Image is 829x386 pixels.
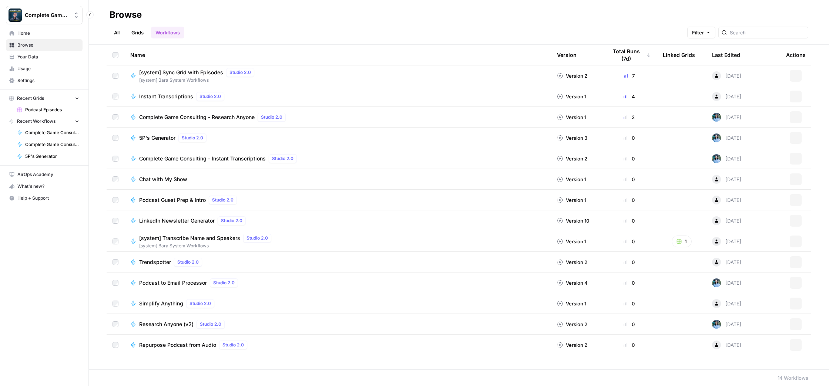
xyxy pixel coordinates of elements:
span: Podcast to Email Processor [139,279,207,287]
span: Complete Game Consulting - Research Anyone [139,114,255,121]
a: Research Anyone (v2)Studio 2.0 [130,320,545,329]
span: Chat with My Show [139,176,187,183]
span: [system] Transcribe Name and Speakers [139,234,240,242]
span: Complete Game Consulting - Instant Transcriptions [25,129,79,136]
span: Podcast Guest Prep & Intro [139,196,206,204]
a: Simplify AnythingStudio 2.0 [130,299,545,308]
img: Complete Game Consulting Logo [9,9,22,22]
div: Version 2 [557,72,587,79]
div: 0 [607,279,651,287]
div: Version [557,45,577,65]
a: Podcast Guest Prep & IntroStudio 2.0 [130,196,545,204]
span: Studio 2.0 [189,300,211,307]
a: Complete Game Consulting - Research AnyoneStudio 2.0 [130,113,545,122]
a: Podcast to Email ProcessorStudio 2.0 [130,278,545,287]
span: 5P's Generator [25,153,79,160]
a: Instant TranscriptionsStudio 2.0 [130,92,545,101]
span: [system] Bara System Workflows [139,243,274,249]
div: Version 3 [557,134,587,142]
span: Studio 2.0 [246,235,268,241]
button: 1 [672,236,692,247]
a: 5P's GeneratorStudio 2.0 [130,133,545,142]
div: [DATE] [712,320,741,329]
span: Recent Workflows [17,118,56,125]
a: Browse [6,39,83,51]
span: [system] Bara System Workflows [139,77,257,84]
span: Filter [692,29,704,36]
div: 14 Workflows [778,374,808,382]
a: Home [6,27,83,39]
span: [system] Sync Grid with Episodes [139,69,223,76]
div: 7 [607,72,651,79]
div: Version 1 [557,114,586,121]
div: [DATE] [712,92,741,101]
span: LinkedIn Newsletter Generator [139,217,215,224]
span: Browse [17,42,79,48]
span: Studio 2.0 [272,155,293,162]
div: [DATE] [712,113,741,122]
div: Version 10 [557,217,589,224]
span: Studio 2.0 [212,197,234,203]
a: [system] Sync Grid with EpisodesStudio 2.0[system] Bara System Workflows [130,68,545,84]
div: Version 1 [557,196,586,204]
div: [DATE] [712,258,741,267]
a: All [110,27,124,38]
span: Podcast Episodes [25,106,79,113]
div: [DATE] [712,71,741,80]
a: Podcast Episodes [14,104,83,116]
button: Filter [687,27,715,38]
a: LinkedIn Newsletter GeneratorStudio 2.0 [130,216,545,225]
span: Complete Game Consulting - Instant Transcriptions [139,155,266,162]
div: Version 2 [557,258,587,266]
span: Studio 2.0 [261,114,282,121]
span: Home [17,30,79,37]
span: Complete Game Consulting - Research Anyone [25,141,79,148]
span: Studio 2.0 [229,69,251,76]
div: Actions [786,45,806,65]
div: 0 [607,238,651,245]
a: Settings [6,75,83,87]
a: Complete Game Consulting - Instant Transcriptions [14,127,83,139]
span: 5P's Generator [139,134,175,142]
div: 0 [607,258,651,266]
div: 0 [607,134,651,142]
a: Grids [127,27,148,38]
span: Trendspotter [139,258,171,266]
div: [DATE] [712,196,741,204]
div: Version 1 [557,176,586,183]
img: 4cjovsdt7jh7og8qs2b3rje2pqfw [712,278,721,287]
span: Research Anyone (v2) [139,321,194,328]
button: Recent Grids [6,93,83,104]
span: Recent Grids [17,95,44,102]
input: Search [730,29,805,36]
div: [DATE] [712,133,741,142]
span: Studio 2.0 [200,321,221,328]
span: Studio 2.0 [222,342,244,348]
div: Version 1 [557,238,586,245]
div: Version 2 [557,341,587,349]
div: 0 [607,155,651,162]
img: 4cjovsdt7jh7og8qs2b3rje2pqfw [712,154,721,163]
button: What's new? [6,180,83,192]
span: Repurpose Podcast from Audio [139,341,216,349]
span: Simplify Anything [139,300,183,307]
div: 0 [607,196,651,204]
span: Instant Transcriptions [139,93,193,100]
div: 4 [607,93,651,100]
div: 0 [607,300,651,307]
div: 0 [607,217,651,224]
div: Browse [110,9,142,21]
div: 2 [607,114,651,121]
div: [DATE] [712,278,741,287]
span: Complete Game Consulting [25,11,70,19]
a: Your Data [6,51,83,63]
div: Version 4 [557,279,588,287]
span: Your Data [17,54,79,60]
div: [DATE] [712,216,741,225]
div: Version 2 [557,155,587,162]
div: [DATE] [712,299,741,308]
button: Help + Support [6,192,83,204]
div: 0 [607,321,651,328]
div: Last Edited [712,45,740,65]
